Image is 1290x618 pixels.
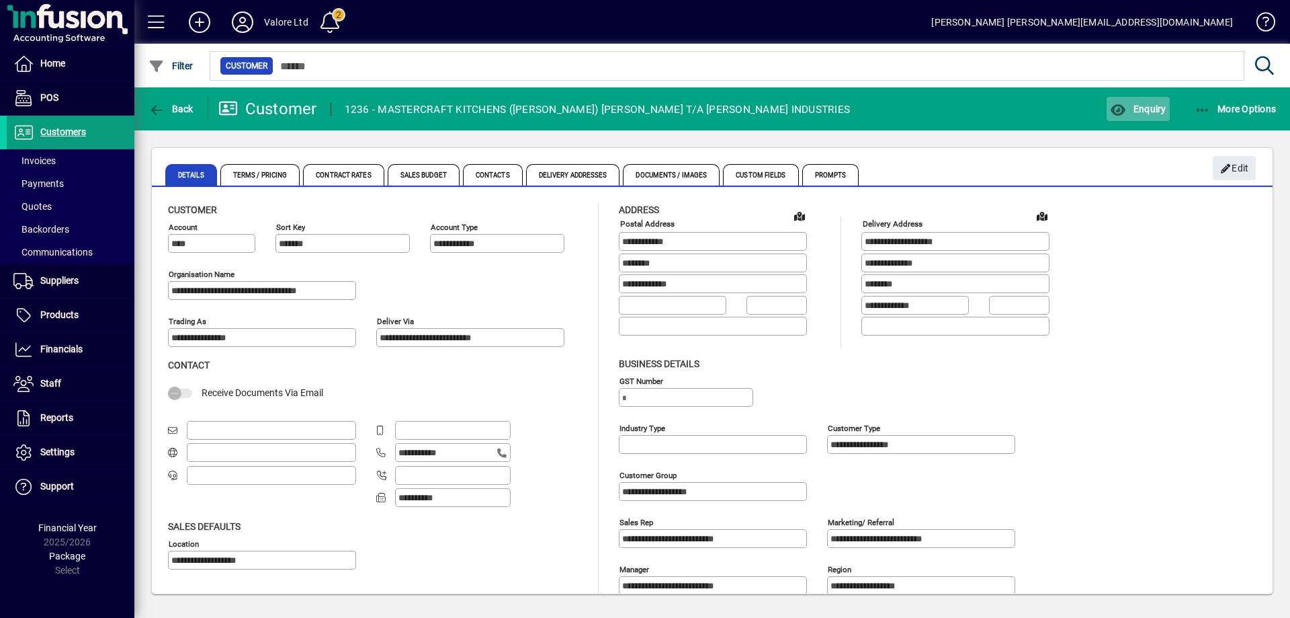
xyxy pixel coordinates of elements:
[226,59,267,73] span: Customer
[134,97,208,121] app-page-header-button: Back
[388,164,460,186] span: Sales Budget
[526,164,620,186] span: Delivery Addresses
[619,470,677,479] mat-label: Customer group
[145,97,197,121] button: Back
[13,155,56,166] span: Invoices
[431,223,478,232] mat-label: Account Type
[619,204,659,215] span: Address
[264,11,308,33] div: Valore Ltd
[7,81,134,115] a: POS
[1220,157,1249,180] span: Edit
[619,517,653,527] mat-label: Sales rep
[345,99,851,120] div: 1236 - MASTERCRAFT KITCHENS ([PERSON_NAME]) [PERSON_NAME] T/A [PERSON_NAME] INDUSTRIES
[168,360,210,371] span: Contact
[7,149,134,172] a: Invoices
[40,92,58,103] span: POS
[13,201,52,212] span: Quotes
[40,126,86,137] span: Customers
[7,367,134,401] a: Staff
[169,317,206,326] mat-label: Trading as
[218,98,317,120] div: Customer
[619,564,649,574] mat-label: Manager
[828,564,851,574] mat-label: Region
[463,164,523,186] span: Contacts
[1213,156,1256,180] button: Edit
[40,58,65,69] span: Home
[623,164,720,186] span: Documents / Images
[1107,97,1169,121] button: Enquiry
[220,164,300,186] span: Terms / Pricing
[1110,104,1166,114] span: Enquiry
[828,517,894,527] mat-label: Marketing/ Referral
[828,423,880,432] mat-label: Customer type
[169,270,234,279] mat-label: Organisation name
[169,539,199,548] mat-label: Location
[789,205,810,227] a: View on map
[7,47,134,81] a: Home
[7,195,134,218] a: Quotes
[1246,3,1273,46] a: Knowledge Base
[723,164,798,186] span: Custom Fields
[38,523,97,533] span: Financial Year
[13,247,93,258] span: Communications
[40,447,75,457] span: Settings
[148,61,193,71] span: Filter
[7,218,134,241] a: Backorders
[221,10,264,34] button: Profile
[145,54,197,78] button: Filter
[7,470,134,504] a: Support
[619,376,663,385] mat-label: GST Number
[802,164,859,186] span: Prompts
[49,551,85,562] span: Package
[7,401,134,435] a: Reports
[168,204,217,215] span: Customer
[1031,205,1053,227] a: View on map
[619,358,699,369] span: Business details
[13,224,69,235] span: Backorders
[178,10,221,34] button: Add
[377,317,414,326] mat-label: Deliver via
[303,164,384,186] span: Contract Rates
[169,223,198,232] mat-label: Account
[202,387,323,398] span: Receive Documents Via Email
[7,264,134,298] a: Suppliers
[40,344,83,354] span: Financials
[7,241,134,264] a: Communications
[40,412,73,423] span: Reports
[7,299,134,332] a: Products
[148,104,193,114] span: Back
[40,309,79,320] span: Products
[168,521,241,532] span: Sales defaults
[7,436,134,469] a: Settings
[1191,97,1280,121] button: More Options
[13,178,64,189] span: Payments
[1195,104,1277,114] span: More Options
[7,172,134,195] a: Payments
[276,223,305,232] mat-label: Sort key
[7,333,134,366] a: Financials
[165,164,217,186] span: Details
[40,481,74,492] span: Support
[40,275,79,286] span: Suppliers
[931,11,1233,33] div: [PERSON_NAME] [PERSON_NAME][EMAIL_ADDRESS][DOMAIN_NAME]
[40,378,61,389] span: Staff
[619,423,665,432] mat-label: Industry type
